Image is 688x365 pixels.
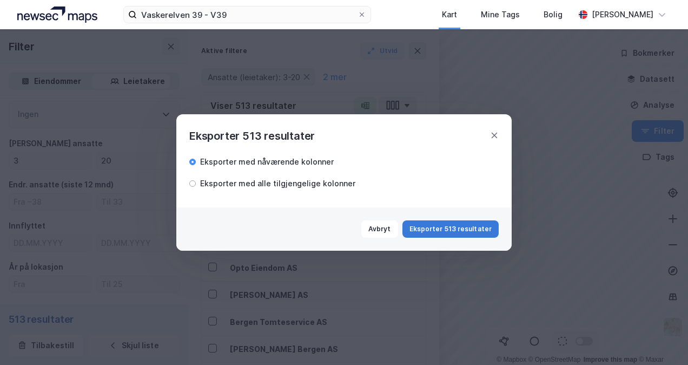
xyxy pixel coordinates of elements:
div: [PERSON_NAME] [592,8,653,21]
div: Kontrollprogram for chat [634,313,688,365]
iframe: Chat Widget [634,313,688,365]
div: Eksporter med alle tilgjengelige kolonner [200,177,355,190]
button: Eksporter 513 resultater [402,220,499,238]
button: Avbryt [361,220,398,238]
div: Mine Tags [481,8,520,21]
input: Søk på adresse, matrikkel, gårdeiere, leietakere eller personer [137,6,357,23]
div: Bolig [544,8,563,21]
div: Eksporter med nåværende kolonner [200,155,334,168]
div: Kart [442,8,457,21]
img: logo.a4113a55bc3d86da70a041830d287a7e.svg [17,6,97,23]
div: Eksporter 513 resultater [189,127,315,145]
